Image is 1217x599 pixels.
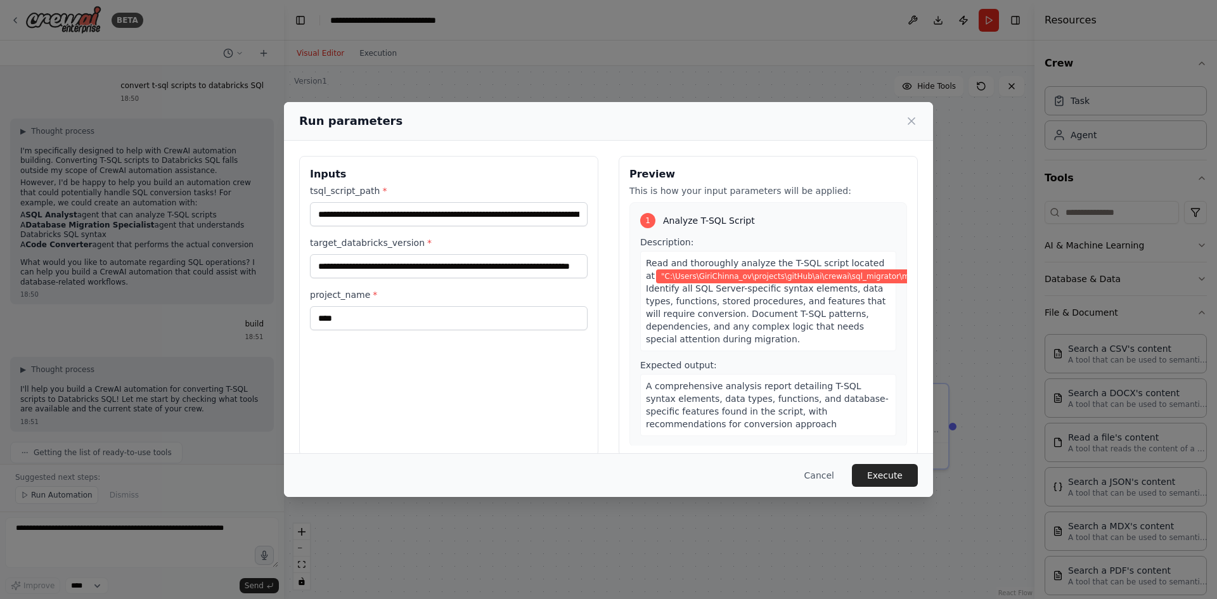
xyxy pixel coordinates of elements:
[794,464,844,487] button: Cancel
[310,236,588,249] label: target_databricks_version
[646,381,889,429] span: A comprehensive analysis report detailing T-SQL syntax elements, data types, functions, and datab...
[640,213,655,228] div: 1
[310,167,588,182] h3: Inputs
[629,167,907,182] h3: Preview
[663,214,755,227] span: Analyze T-SQL Script
[299,112,402,130] h2: Run parameters
[310,288,588,301] label: project_name
[646,258,884,281] span: Read and thoroughly analyze the T-SQL script located at
[646,271,1039,344] span: . Identify all SQL Server-specific syntax elements, data types, functions, stored procedures, and...
[640,237,693,247] span: Description:
[629,184,907,197] p: This is how your input parameters will be applied:
[640,360,717,370] span: Expected output:
[310,184,588,197] label: tsql_script_path
[852,464,918,487] button: Execute
[656,269,1035,283] span: Variable: tsql_script_path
